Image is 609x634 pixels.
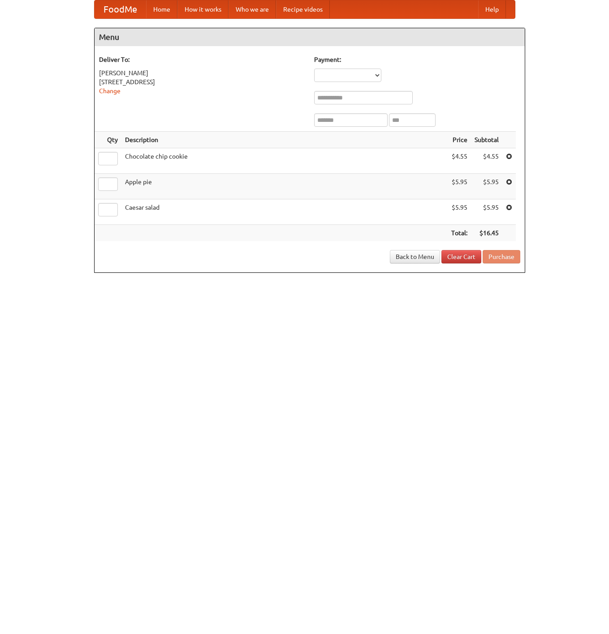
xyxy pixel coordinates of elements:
[390,250,440,263] a: Back to Menu
[99,78,305,86] div: [STREET_ADDRESS]
[99,55,305,64] h5: Deliver To:
[471,225,502,242] th: $16.45
[471,199,502,225] td: $5.95
[471,148,502,174] td: $4.55
[121,199,448,225] td: Caesar salad
[177,0,229,18] a: How it works
[276,0,330,18] a: Recipe videos
[99,69,305,78] div: [PERSON_NAME]
[448,148,471,174] td: $4.55
[95,132,121,148] th: Qty
[121,174,448,199] td: Apple pie
[478,0,506,18] a: Help
[471,132,502,148] th: Subtotal
[121,148,448,174] td: Chocolate chip cookie
[95,28,525,46] h4: Menu
[146,0,177,18] a: Home
[448,174,471,199] td: $5.95
[99,87,121,95] a: Change
[471,174,502,199] td: $5.95
[121,132,448,148] th: Description
[314,55,520,64] h5: Payment:
[229,0,276,18] a: Who we are
[95,0,146,18] a: FoodMe
[483,250,520,263] button: Purchase
[448,225,471,242] th: Total:
[448,132,471,148] th: Price
[448,199,471,225] td: $5.95
[441,250,481,263] a: Clear Cart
